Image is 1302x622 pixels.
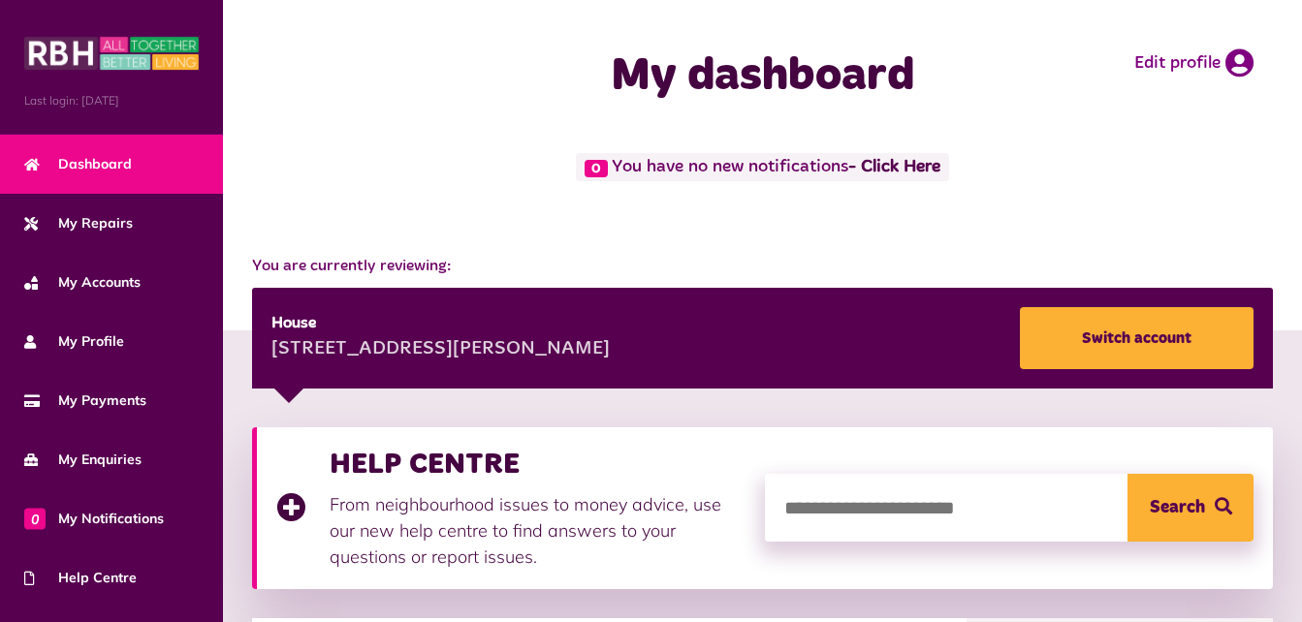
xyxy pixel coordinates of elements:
span: Help Centre [24,568,137,588]
h1: My dashboard [512,48,1013,105]
span: My Repairs [24,213,133,233]
a: - Click Here [848,159,940,176]
button: Search [1127,474,1254,542]
span: Last login: [DATE] [24,92,199,109]
span: 0 [24,508,46,529]
span: My Payments [24,390,146,411]
a: Edit profile [1134,48,1254,78]
span: 0 [585,160,608,177]
span: Dashboard [24,154,132,174]
span: My Notifications [24,509,164,529]
h3: HELP CENTRE [330,447,746,482]
span: You have no new notifications [576,153,949,181]
span: My Accounts [24,272,141,293]
span: My Profile [24,331,124,352]
a: Switch account [1020,307,1254,369]
span: My Enquiries [24,450,142,470]
img: MyRBH [24,34,199,73]
p: From neighbourhood issues to money advice, use our new help centre to find answers to your questi... [330,491,746,570]
span: You are currently reviewing: [252,255,1273,278]
span: Search [1150,474,1205,542]
div: [STREET_ADDRESS][PERSON_NAME] [271,335,610,364]
div: House [271,312,610,335]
